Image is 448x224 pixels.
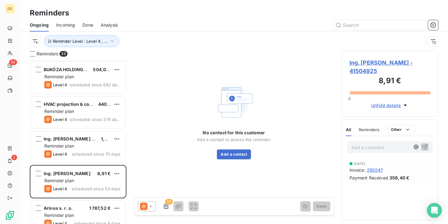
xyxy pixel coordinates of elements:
[367,167,383,173] span: 250247
[93,67,113,72] span: 504,00 €
[313,201,330,211] button: Send
[359,127,380,132] span: Reminders
[30,22,49,28] span: Ongoing
[101,22,118,28] span: Analysis
[349,58,431,75] span: Ing. [PERSON_NAME] - 41504925
[9,59,17,65] span: 50
[349,75,431,88] h3: 8,91 €
[165,199,173,205] span: 1/1
[371,102,401,109] span: Unfold details
[44,143,74,149] span: Reminder plan
[97,171,111,176] span: 8,91 €
[44,67,94,72] span: BUKÓZA HOLDING, a.s.
[427,203,442,218] div: Open Intercom Messenger
[59,51,67,57] span: 35
[5,4,15,14] div: GS
[44,205,73,211] span: Arinox s. r. o.
[333,20,426,30] input: Search
[369,102,410,109] button: Unfold details
[72,152,121,157] span: scheduled since 70 days
[53,186,67,191] span: Level 4
[387,125,415,135] button: Other
[346,127,351,132] span: All
[203,130,265,136] span: No contact for this customer
[44,101,124,107] span: HVAC projection & consulting, s. r. o.
[56,22,75,28] span: Incoming
[30,7,69,19] h3: Reminders
[217,149,251,159] button: Add a contact
[53,39,108,44] span: Reminder Level : Level 4 , ...
[214,83,254,122] img: Empty state
[5,210,15,220] img: Logo LeanPay
[37,51,58,57] span: Reminders
[348,96,351,101] span: 0
[349,174,388,181] span: Payment Received
[44,136,115,141] span: Ing. [PERSON_NAME] - PEDAPRO
[11,155,17,160] span: 2
[82,22,93,28] span: Done
[53,82,67,87] span: Level 4
[349,167,366,173] span: Invoice :
[70,117,121,122] span: scheduled since 379 days
[30,61,126,224] div: grid
[70,82,121,87] span: scheduled since 682 days
[44,213,74,218] span: Reminder plan
[53,152,67,157] span: Level 4
[101,136,114,141] span: 1,95 €
[44,178,74,183] span: Reminder plan
[98,101,118,107] span: 440,64 €
[44,35,119,47] button: Reminder Level : Level 4 , ...
[44,109,74,114] span: Reminder plan
[354,162,366,166] span: [DATE]
[44,171,90,176] span: Ing. [PERSON_NAME]
[89,205,111,211] span: 1 787,52 €
[389,174,409,181] span: 356,40 €
[53,117,67,122] span: Level 4
[72,186,121,191] span: scheduled since 53 days
[197,137,270,142] span: Add a contact to access the reminder
[44,74,74,79] span: Reminder plan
